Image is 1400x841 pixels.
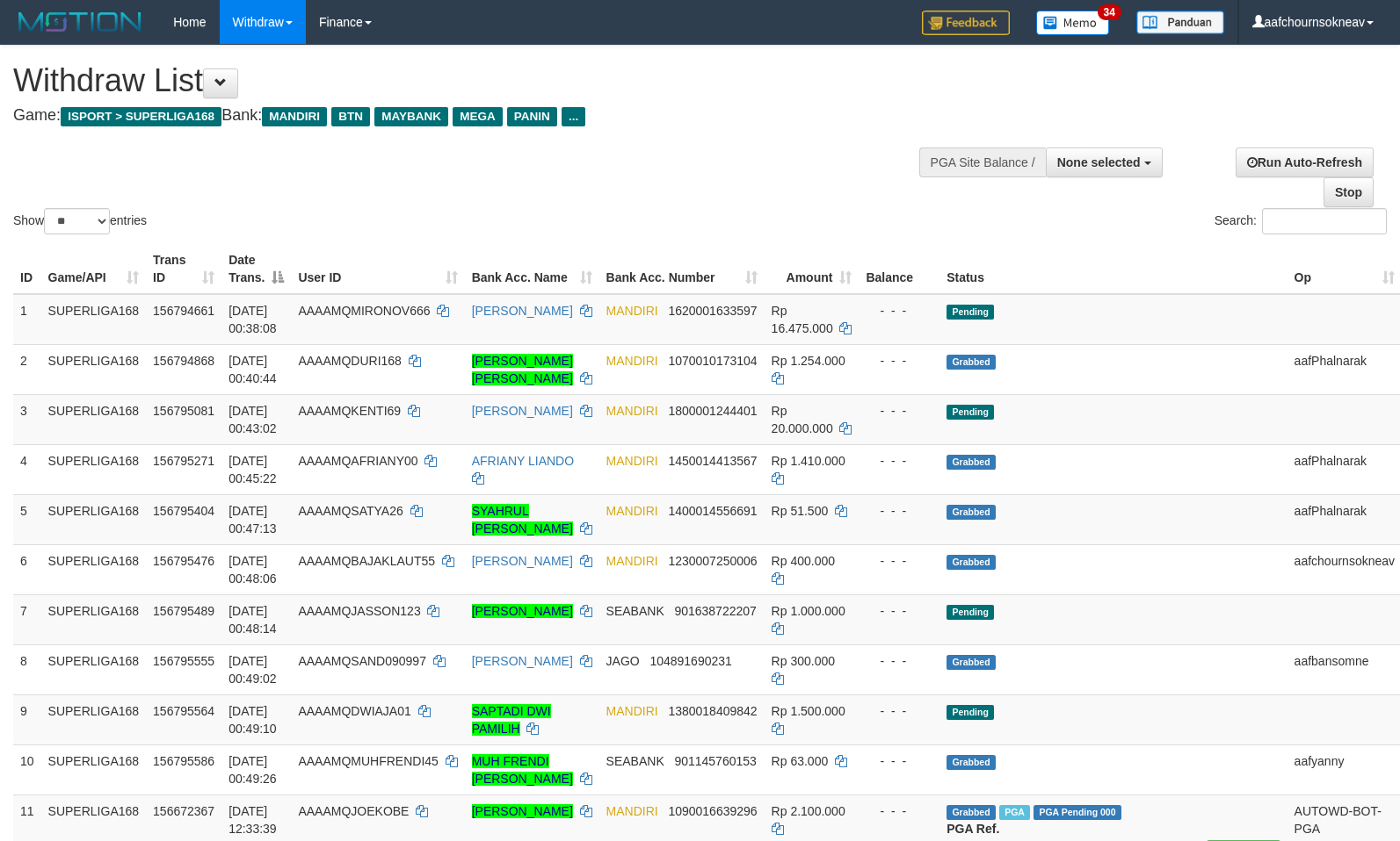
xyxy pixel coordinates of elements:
[947,405,994,420] span: Pending
[674,754,756,768] span: Copy 901145760153 to clipboard
[298,454,417,468] span: AAAAMQAFRIANY00
[507,107,557,126] span: PANIN
[153,704,214,718] span: 156795564
[61,107,221,126] span: ISPORT > SUPERLIGA168
[472,754,573,786] a: MUH FRENDI [PERSON_NAME]
[772,654,835,668] span: Rp 300.000
[866,602,932,620] div: - - -
[606,604,664,618] span: SEABANK
[153,604,214,618] span: 156795489
[298,654,426,668] span: AAAAMQSAND090997
[472,804,573,818] a: [PERSON_NAME]
[472,704,551,736] a: SAPTADI DWI PAMILIH
[146,244,221,294] th: Trans ID: activate to sort column ascending
[947,655,996,670] span: Grabbed
[606,404,658,418] span: MANDIRI
[228,604,277,636] span: [DATE] 00:48:14
[13,294,41,345] td: 1
[298,704,410,718] span: AAAAMQDWIAJA01
[606,454,658,468] span: MANDIRI
[674,604,756,618] span: Copy 901638722207 to clipboard
[13,9,147,35] img: MOTION_logo.png
[41,344,147,394] td: SUPERLIGA168
[228,454,277,485] span: [DATE] 00:45:22
[606,504,658,518] span: MANDIRI
[606,704,658,718] span: MANDIRI
[1036,11,1110,35] img: Button%20Memo.svg
[606,804,658,818] span: MANDIRI
[866,302,932,320] div: - - -
[153,304,214,318] span: 156794661
[606,304,658,318] span: MANDIRI
[228,504,277,536] span: [DATE] 00:47:13
[13,444,41,494] td: 4
[599,244,765,294] th: Bank Acc. Number: activate to sort column ascending
[41,294,147,345] td: SUPERLIGA168
[13,63,916,98] h1: Withdraw List
[298,754,438,768] span: AAAAMQMUHFRENDI45
[772,554,835,568] span: Rp 400.000
[298,304,430,318] span: AAAAMQMIRONOV666
[331,107,370,126] span: BTN
[298,404,401,418] span: AAAAMQKENTI69
[866,352,932,370] div: - - -
[228,804,277,836] span: [DATE] 12:33:39
[41,394,147,444] td: SUPERLIGA168
[41,244,147,294] th: Game/API: activate to sort column ascending
[947,305,994,320] span: Pending
[866,752,932,770] div: - - -
[859,244,939,294] th: Balance
[153,804,214,818] span: 156672367
[13,744,41,794] td: 10
[472,304,573,318] a: [PERSON_NAME]
[13,208,147,234] label: Show entries
[668,454,757,468] span: Copy 1450014413567 to clipboard
[772,604,845,618] span: Rp 1.000.000
[472,554,573,568] a: [PERSON_NAME]
[153,354,214,368] span: 156794868
[472,504,573,536] a: SYAHRUL [PERSON_NAME]
[606,554,658,568] span: MANDIRI
[41,644,147,694] td: SUPERLIGA168
[606,754,664,768] span: SEABANK
[41,444,147,494] td: SUPERLIGA168
[153,454,214,468] span: 156795271
[1324,177,1374,207] a: Stop
[13,244,41,294] th: ID
[947,805,996,820] span: Grabbed
[772,704,845,718] span: Rp 1.500.000
[947,355,996,370] span: Grabbed
[772,304,833,335] span: Rp 16.475.000
[765,244,860,294] th: Amount: activate to sort column ascending
[298,554,435,568] span: AAAAMQBAJAKLAUT55
[668,554,757,568] span: Copy 1230007250006 to clipboard
[772,404,833,435] span: Rp 20.000.000
[228,554,277,586] span: [DATE] 00:48:06
[153,654,214,668] span: 156795555
[947,505,996,520] span: Grabbed
[228,654,277,686] span: [DATE] 00:49:02
[1136,11,1224,34] img: panduan.png
[947,455,996,470] span: Grabbed
[41,494,147,544] td: SUPERLIGA168
[606,654,640,668] span: JAGO
[866,652,932,670] div: - - -
[668,404,757,418] span: Copy 1800001244401 to clipboard
[298,604,420,618] span: AAAAMQJASSON123
[13,594,41,644] td: 7
[298,804,409,818] span: AAAAMQJOEKOBE
[866,452,932,470] div: - - -
[153,404,214,418] span: 156795081
[13,544,41,594] td: 6
[153,504,214,518] span: 156795404
[1262,208,1387,234] input: Search:
[13,494,41,544] td: 5
[919,147,1046,177] div: PGA Site Balance /
[1098,4,1121,20] span: 34
[44,208,110,234] select: Showentries
[153,554,214,568] span: 156795476
[866,702,932,720] div: - - -
[772,454,845,468] span: Rp 1.410.000
[772,504,829,518] span: Rp 51.500
[947,555,996,570] span: Grabbed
